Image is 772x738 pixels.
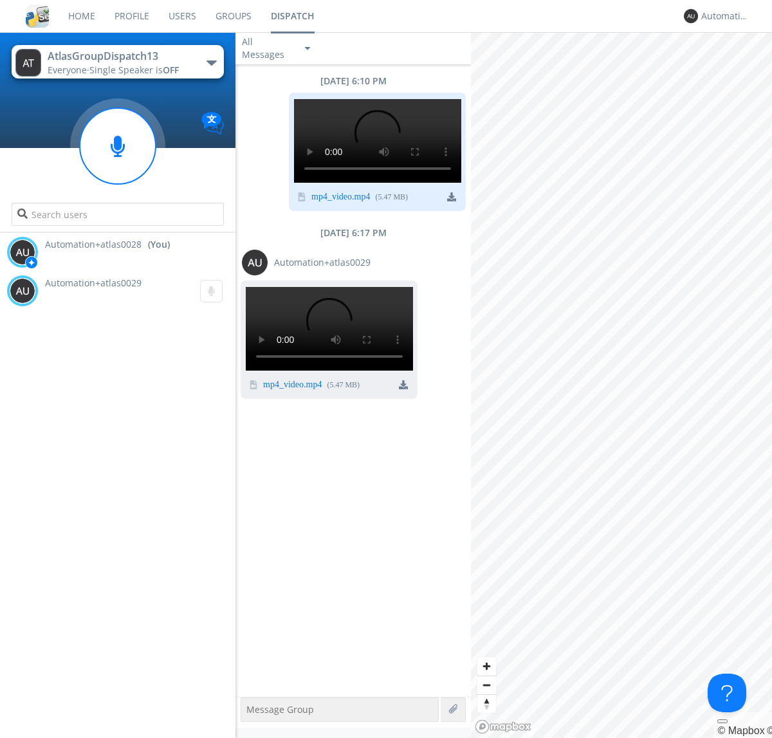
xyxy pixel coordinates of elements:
img: caret-down-sm.svg [305,47,310,50]
div: (You) [148,238,170,251]
button: Toggle attribution [717,719,728,723]
img: 373638.png [684,9,698,23]
button: Zoom out [477,676,496,694]
img: video icon [297,192,306,201]
div: AtlasGroupDispatch13 [48,49,192,64]
img: video icon [249,380,258,389]
a: mp4_video.mp4 [263,380,322,391]
span: OFF [163,64,179,76]
div: Everyone · [48,64,192,77]
span: Automation+atlas0029 [45,277,142,289]
div: [DATE] 6:17 PM [235,226,471,239]
iframe: Toggle Customer Support [708,674,746,712]
img: 373638.png [10,239,35,265]
img: 373638.png [15,49,41,77]
img: download media button [447,192,456,201]
img: 373638.png [10,278,35,304]
img: download media button [399,380,408,389]
span: Reset bearing to north [477,695,496,713]
span: Single Speaker is [89,64,179,76]
button: Reset bearing to north [477,694,496,713]
div: ( 5.47 MB ) [375,192,408,203]
div: Automation+atlas0028 [701,10,749,23]
button: Zoom in [477,657,496,676]
img: cddb5a64eb264b2086981ab96f4c1ba7 [26,5,49,28]
div: ( 5.47 MB ) [327,380,360,391]
a: Mapbox [717,725,764,736]
div: All Messages [242,35,293,61]
button: AtlasGroupDispatch13Everyone·Single Speaker isOFF [12,45,223,78]
div: [DATE] 6:10 PM [235,75,471,88]
a: mp4_video.mp4 [311,192,370,203]
span: Automation+atlas0029 [274,256,371,269]
img: 373638.png [242,250,268,275]
span: Automation+atlas0028 [45,238,142,251]
a: Mapbox logo [475,719,531,734]
img: Translation enabled [201,112,224,134]
input: Search users [12,203,223,226]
